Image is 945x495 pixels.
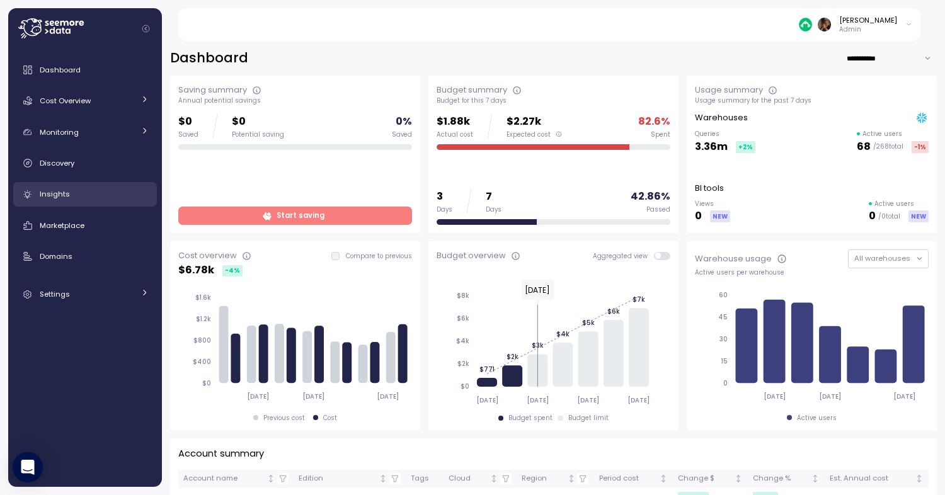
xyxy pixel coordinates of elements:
div: Usage summary for the past 7 days [695,96,929,105]
span: Cost Overview [40,96,91,106]
tspan: $0 [202,379,211,387]
tspan: $4k [556,330,570,338]
span: Marketplace [40,220,84,230]
div: Change $ [678,473,732,484]
div: Actual cost [437,130,473,139]
a: Domains [13,244,157,269]
tspan: $0 [461,382,469,390]
tspan: $771 [479,365,495,373]
div: Est. Annual cost [830,473,913,484]
tspan: $2k [457,360,469,368]
div: Account name [183,473,265,484]
div: Not sorted [659,474,668,483]
div: Budget limit [568,414,609,423]
div: NEW [908,210,929,222]
p: Queries [695,130,755,139]
div: Days [486,205,501,214]
tspan: [DATE] [627,396,650,404]
div: Edition [299,473,377,484]
h2: Dashboard [170,49,248,67]
tspan: [DATE] [577,396,599,404]
div: -1 % [912,141,929,153]
p: 42.86 % [631,188,670,205]
th: EditionNot sorted [294,470,406,488]
p: $1.88k [437,113,473,130]
tspan: [DATE] [476,396,498,404]
div: Previous cost [263,414,305,423]
span: Settings [40,289,70,299]
tspan: $1.6k [195,293,211,302]
div: Not sorted [915,474,924,483]
tspan: 30 [719,335,728,343]
div: Saved [392,130,412,139]
p: 3 [437,188,452,205]
div: Spent [651,130,670,139]
tspan: [DATE] [303,392,325,401]
tspan: [DATE] [820,392,842,401]
p: $0 [232,113,284,130]
div: NEW [710,210,730,222]
th: Account nameNot sorted [178,470,294,488]
div: Not sorted [379,474,387,483]
p: BI tools [695,182,724,195]
tspan: $4k [456,337,469,345]
p: 82.6 % [638,113,670,130]
a: Monitoring [13,120,157,145]
span: Dashboard [40,65,81,75]
p: Warehouses [695,111,748,124]
th: Period costNot sorted [593,470,673,488]
div: Saving summary [178,84,247,96]
tspan: $6k [607,307,620,316]
img: ACg8ocLFKfaHXE38z_35D9oG4qLrdLeB_OJFy4BOGq8JL8YSOowJeg=s96-c [818,18,831,31]
p: Account summary [178,447,264,461]
a: Cost Overview [13,88,157,113]
text: [DATE] [525,285,550,295]
tspan: $400 [193,358,211,366]
tspan: 45 [718,313,728,321]
tspan: 15 [721,357,728,365]
tspan: [DATE] [764,392,786,401]
span: Domains [40,251,72,261]
div: Annual potential savings [178,96,412,105]
p: Views [695,200,730,208]
th: Change %Not sorted [748,470,825,488]
th: Change $Not sorted [673,470,748,488]
p: $2.27k [507,113,563,130]
button: All warehouses [848,249,929,268]
div: [PERSON_NAME] [839,15,897,25]
p: $0 [178,113,198,130]
div: Saved [178,130,198,139]
div: Tags [411,473,438,484]
div: Not sorted [811,474,820,483]
div: Budget for this 7 days [437,96,670,105]
tspan: $800 [193,336,211,344]
p: 68 [857,139,871,156]
span: Start saving [277,207,324,224]
a: Discovery [13,151,157,176]
div: Budget overview [437,249,506,262]
div: Cloud [449,473,488,484]
p: / 0 total [878,212,900,221]
p: 0 % [396,113,412,130]
p: 0 [869,208,876,225]
img: 687cba7b7af778e9efcde14e.PNG [799,18,812,31]
tspan: [DATE] [527,396,549,404]
span: Expected cost [507,130,551,139]
tspan: 0 [723,379,728,387]
div: Cost overview [178,249,237,262]
div: -4 % [222,265,243,276]
tspan: $5k [581,319,594,327]
a: Settings [13,282,157,307]
div: Passed [646,205,670,214]
th: RegionNot sorted [517,470,594,488]
p: 7 [486,188,501,205]
button: Collapse navigation [138,24,154,33]
span: Discovery [40,158,74,168]
div: Open Intercom Messenger [13,452,43,482]
div: Budget summary [437,84,507,96]
div: Active users [797,414,837,423]
p: 3.36m [695,139,728,156]
span: Monitoring [40,127,79,137]
tspan: $3k [532,341,544,350]
span: Aggregated view [593,252,654,260]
